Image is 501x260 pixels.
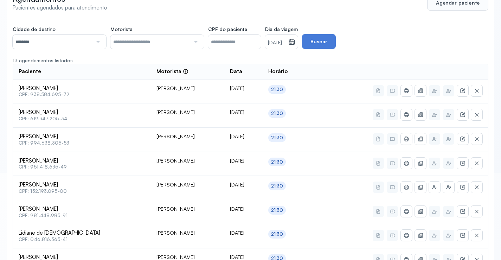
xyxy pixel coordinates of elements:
[156,158,219,164] div: [PERSON_NAME]
[302,34,336,49] button: Buscar
[230,206,257,212] div: [DATE]
[156,230,219,236] div: [PERSON_NAME]
[230,133,257,140] div: [DATE]
[156,182,219,188] div: [PERSON_NAME]
[230,230,257,236] div: [DATE]
[19,68,41,75] span: Paciente
[19,213,145,218] span: CPF: 981.448.985-91
[19,109,145,116] span: [PERSON_NAME]
[265,26,298,32] span: Dia da viagem
[19,158,145,164] span: [PERSON_NAME]
[13,57,488,64] div: 13 agendamentos listados
[19,206,145,213] span: [PERSON_NAME]
[19,91,145,97] span: CPF: 938.584.695-72
[156,68,188,75] div: Motorista
[19,182,145,188] span: [PERSON_NAME]
[19,230,145,236] span: Lidiane de [DEMOGRAPHIC_DATA]
[230,158,257,164] div: [DATE]
[19,116,145,122] span: CPF: 619.347.205-34
[13,26,56,32] span: Cidade de destino
[230,109,257,115] div: [DATE]
[156,206,219,212] div: [PERSON_NAME]
[271,135,283,141] div: 21:30
[13,4,107,11] span: Pacientes agendados para atendimento
[19,140,145,146] span: CPF: 994.638.305-53
[230,68,242,75] span: Data
[156,85,219,91] div: [PERSON_NAME]
[271,207,283,213] div: 21:30
[19,85,145,92] span: [PERSON_NAME]
[208,26,247,32] span: CPF do paciente
[230,85,257,91] div: [DATE]
[271,87,283,93] div: 21:30
[271,231,283,237] div: 21:30
[271,183,283,189] div: 21:30
[271,159,283,165] div: 21:30
[19,236,145,242] span: CPF: 046.816.365-41
[268,68,288,75] span: Horário
[19,188,145,194] span: CPF: 132.193.095-00
[268,39,285,46] small: [DATE]
[19,133,145,140] span: [PERSON_NAME]
[110,26,133,32] span: Motorista
[230,182,257,188] div: [DATE]
[271,110,283,116] div: 21:30
[156,133,219,140] div: [PERSON_NAME]
[156,109,219,115] div: [PERSON_NAME]
[19,164,145,170] span: CPF: 951.418.635-49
